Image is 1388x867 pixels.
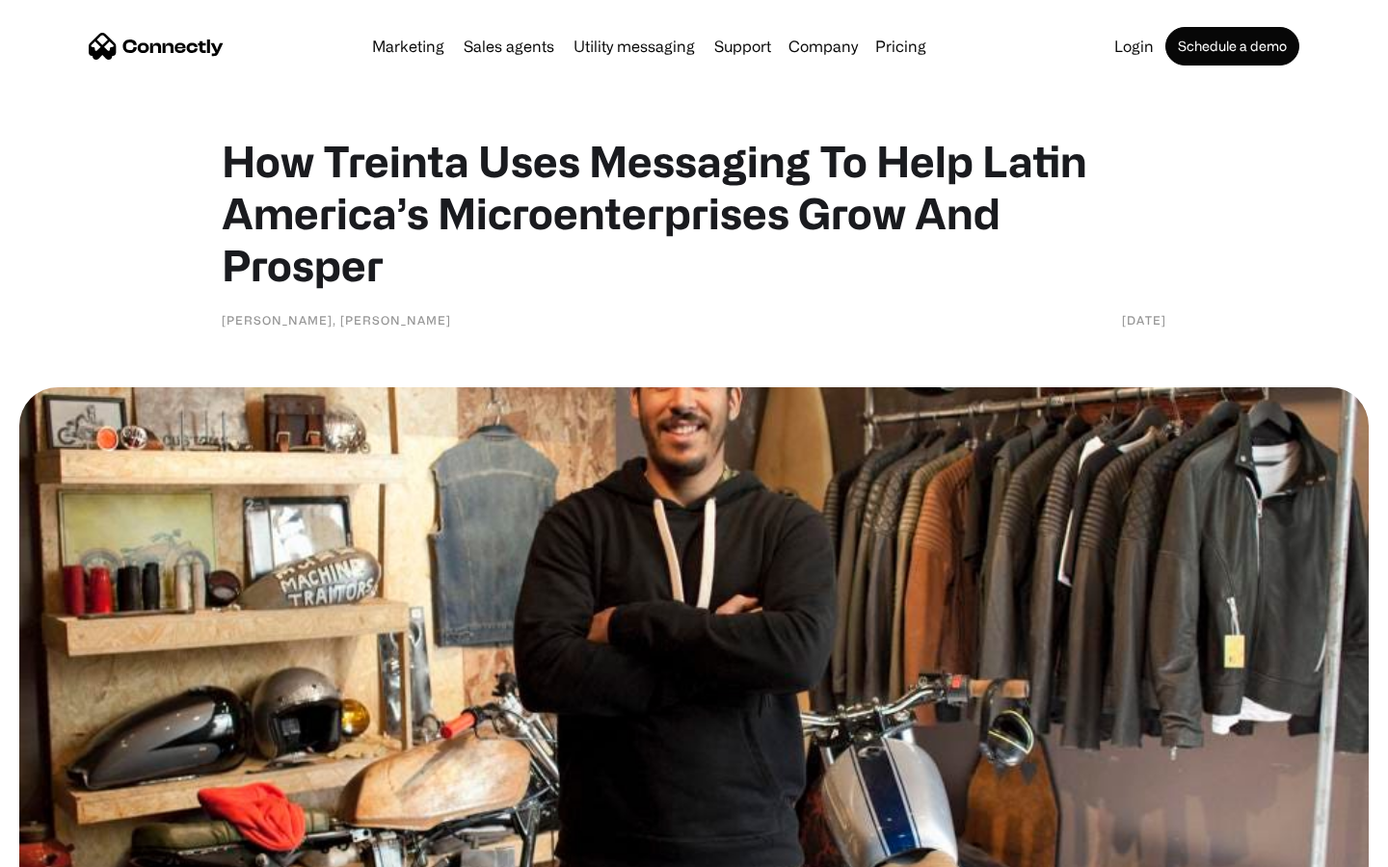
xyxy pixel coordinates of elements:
aside: Language selected: English [19,833,116,860]
div: Company [788,33,858,60]
a: Utility messaging [566,39,703,54]
a: home [89,32,224,61]
div: [PERSON_NAME], [PERSON_NAME] [222,310,451,329]
a: Pricing [867,39,934,54]
a: Marketing [364,39,452,54]
a: Support [707,39,779,54]
a: Sales agents [456,39,562,54]
div: Company [783,33,864,60]
div: [DATE] [1122,310,1166,329]
a: Login [1107,39,1161,54]
a: Schedule a demo [1165,27,1299,66]
h1: How Treinta Uses Messaging To Help Latin America’s Microenterprises Grow And Prosper [222,135,1166,291]
ul: Language list [39,833,116,860]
